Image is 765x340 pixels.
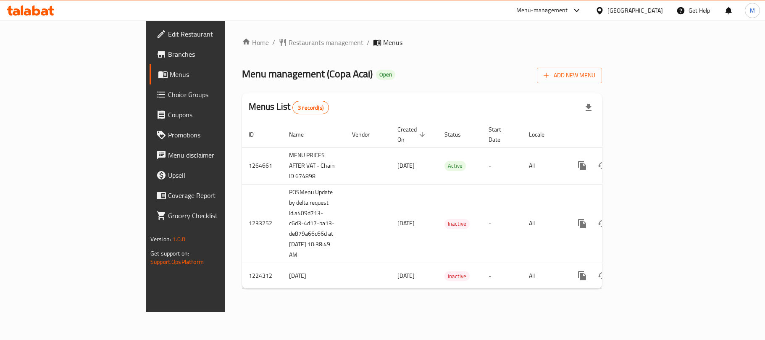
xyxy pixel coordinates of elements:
span: Locale [529,129,555,140]
span: Restaurants management [289,37,363,47]
span: Choice Groups [168,90,267,100]
a: Menus [150,64,274,84]
a: Choice Groups [150,84,274,105]
span: Version: [150,234,171,245]
td: All [522,263,565,289]
span: Add New Menu [544,70,595,81]
a: Coupons [150,105,274,125]
div: Menu-management [516,5,568,16]
th: Actions [565,122,660,148]
span: Menus [170,69,267,79]
span: Inactive [444,219,470,229]
td: - [482,147,522,184]
div: Open [376,70,395,80]
a: Edit Restaurant [150,24,274,44]
span: Promotions [168,130,267,140]
a: Branches [150,44,274,64]
span: [DATE] [397,270,415,281]
span: 3 record(s) [293,104,329,112]
span: Name [289,129,315,140]
button: Add New Menu [537,68,602,83]
div: Export file [578,98,599,118]
span: ID [249,129,265,140]
td: [DATE] [282,263,345,289]
h2: Menus List [249,100,329,114]
span: Branches [168,49,267,59]
div: [GEOGRAPHIC_DATA] [607,6,663,15]
span: Grocery Checklist [168,211,267,221]
a: Support.OpsPlatform [150,256,204,267]
span: Get support on: [150,248,189,259]
a: Upsell [150,165,274,185]
td: All [522,147,565,184]
span: Open [376,71,395,78]
td: POSMenu Update by delta request Id:a409d713-c6d3-4d17-ba13-de879a66c66d at [DATE] 10:38:49 AM [282,184,345,263]
span: [DATE] [397,218,415,229]
span: Menu disclaimer [168,150,267,160]
td: MENU PRICES AFTER VAT - Chain ID 674898 [282,147,345,184]
span: Inactive [444,271,470,281]
a: Grocery Checklist [150,206,274,226]
li: / [367,37,370,47]
button: Change Status [592,266,613,286]
a: Coverage Report [150,185,274,206]
span: Status [444,129,472,140]
button: Change Status [592,213,613,234]
span: Menu management ( Copa Acai ) [242,64,373,83]
button: more [572,213,592,234]
span: M [750,6,755,15]
span: Upsell [168,170,267,180]
td: - [482,184,522,263]
span: Active [444,161,466,171]
span: 1.0.0 [172,234,185,245]
a: Menu disclaimer [150,145,274,165]
div: Total records count [292,101,329,114]
span: Coverage Report [168,190,267,200]
nav: breadcrumb [242,37,602,47]
span: Created On [397,124,428,145]
span: Edit Restaurant [168,29,267,39]
button: Change Status [592,156,613,176]
span: [DATE] [397,160,415,171]
table: enhanced table [242,122,660,289]
span: Vendor [352,129,381,140]
span: Start Date [489,124,512,145]
td: - [482,263,522,289]
a: Promotions [150,125,274,145]
button: more [572,156,592,176]
a: Restaurants management [279,37,363,47]
button: more [572,266,592,286]
span: Coupons [168,110,267,120]
td: All [522,184,565,263]
span: Menus [383,37,402,47]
